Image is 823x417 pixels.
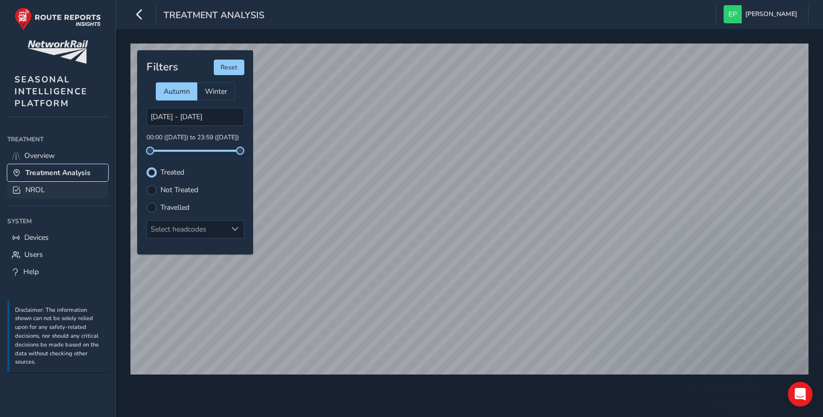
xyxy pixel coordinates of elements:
a: Overview [7,147,108,164]
button: Reset [214,60,244,75]
canvas: Map [130,44,809,375]
a: Users [7,246,108,263]
span: [PERSON_NAME] [745,5,797,23]
div: System [7,213,108,229]
span: Autumn [164,87,190,96]
iframe: Intercom live chat [788,382,813,407]
label: Treated [160,169,184,176]
span: Users [24,250,43,260]
span: NROL [25,185,45,195]
a: Treatment Analysis [7,164,108,181]
span: Devices [24,233,49,242]
div: Winter [197,82,235,100]
button: [PERSON_NAME] [724,5,801,23]
img: rr logo [14,7,101,31]
a: Help [7,263,108,280]
img: customer logo [27,40,88,64]
span: Treatment Analysis [164,9,264,23]
span: Winter [205,87,227,96]
img: diamond-layout [724,5,742,23]
a: NROL [7,181,108,198]
label: Travelled [160,204,189,211]
div: Autumn [156,82,197,100]
label: Not Treated [160,186,198,194]
p: 00:00 ([DATE]) to 23:59 ([DATE]) [146,133,244,142]
span: Overview [24,151,55,161]
div: Select headcodes [147,221,227,238]
a: Devices [7,229,108,246]
p: Disclaimer: The information shown can not be solely relied upon for any safety-related decisions,... [15,306,103,367]
span: Treatment Analysis [25,168,91,178]
h4: Filters [146,61,178,74]
span: Help [23,267,39,277]
div: Treatment [7,132,108,147]
span: SEASONAL INTELLIGENCE PLATFORM [14,74,87,109]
